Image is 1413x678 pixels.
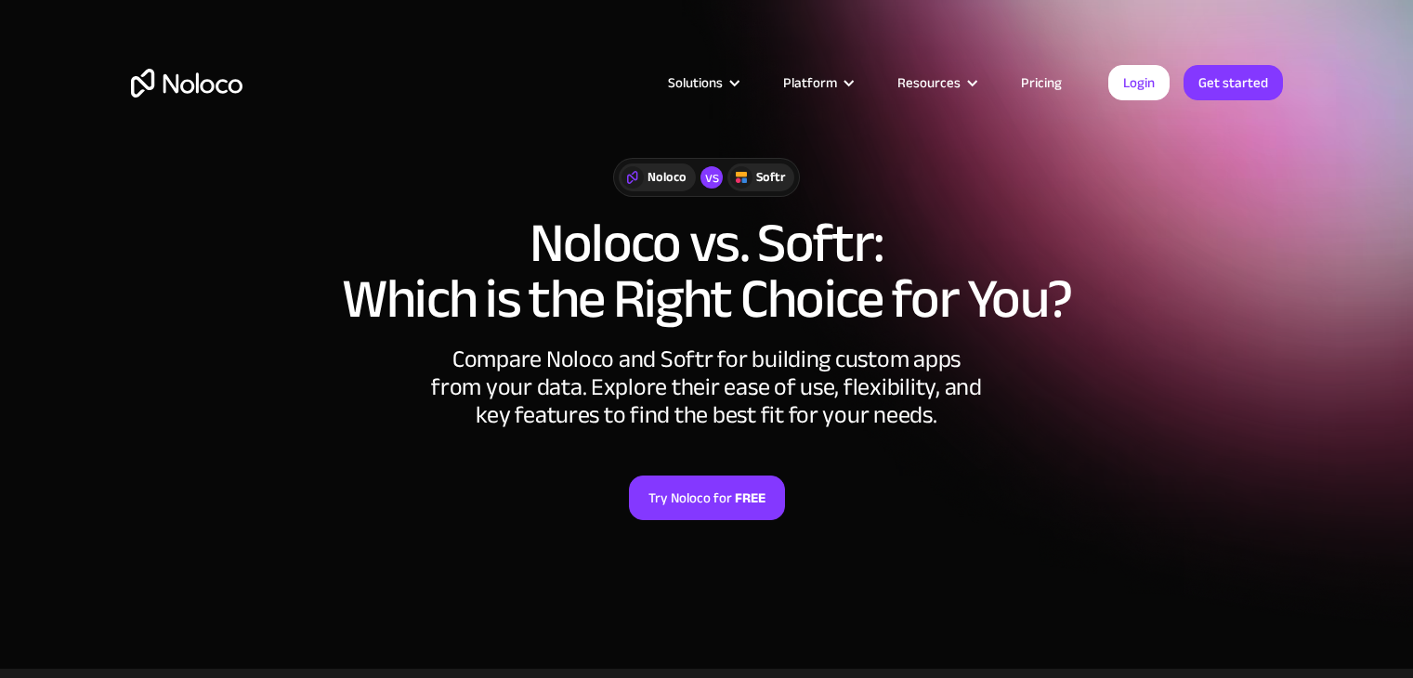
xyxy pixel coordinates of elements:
[648,167,687,188] div: Noloco
[700,166,723,189] div: vs
[756,167,785,188] div: Softr
[897,71,961,95] div: Resources
[1108,65,1170,100] a: Login
[735,486,765,510] strong: FREE
[760,71,874,95] div: Platform
[1184,65,1283,100] a: Get started
[998,71,1085,95] a: Pricing
[131,69,242,98] a: home
[668,71,723,95] div: Solutions
[629,476,785,520] a: Try Noloco forFREE
[874,71,998,95] div: Resources
[131,215,1283,327] h1: Noloco vs. Softr: Which is the Right Choice for You?
[783,71,837,95] div: Platform
[428,346,986,429] div: Compare Noloco and Softr for building custom apps from your data. Explore their ease of use, flex...
[645,71,760,95] div: Solutions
